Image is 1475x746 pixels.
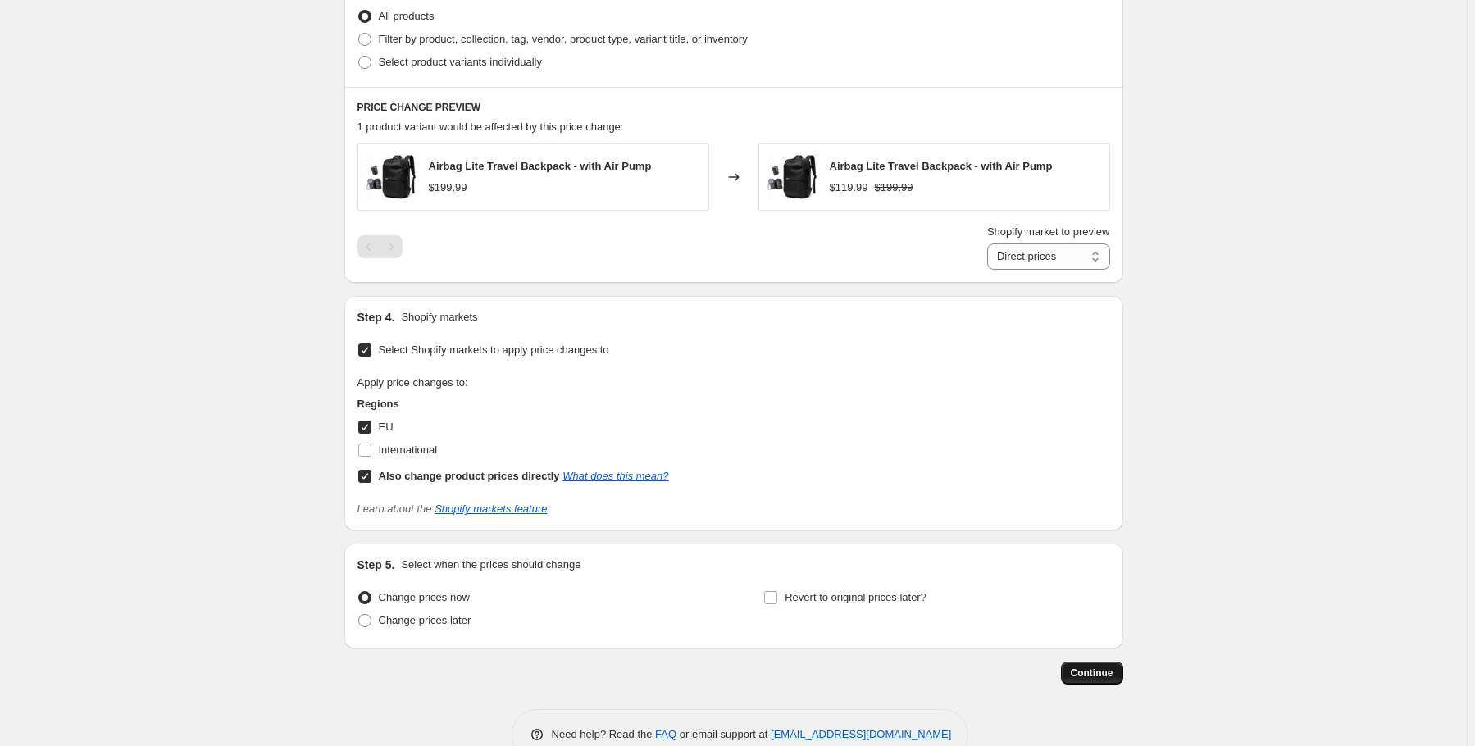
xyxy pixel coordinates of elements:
[379,614,471,626] span: Change prices later
[401,309,477,325] p: Shopify markets
[429,180,467,196] div: $199.99
[1071,666,1113,680] span: Continue
[379,591,470,603] span: Change prices now
[1061,662,1123,685] button: Continue
[357,121,624,133] span: 1 product variant would be affected by this price change:
[357,309,395,325] h2: Step 4.
[830,160,1053,172] span: Airbag Lite Travel Backpack - with Air Pump
[357,503,548,515] i: Learn about the
[676,728,771,740] span: or email support at
[785,591,926,603] span: Revert to original prices later?
[429,160,652,172] span: Airbag Lite Travel Backpack - with Air Pump
[357,557,395,573] h2: Step 5.
[987,225,1110,238] span: Shopify market to preview
[379,343,609,356] span: Select Shopify markets to apply price changes to
[875,180,913,196] strike: $199.99
[435,503,547,515] a: Shopify markets feature
[767,152,817,202] img: airbag-lite-matt-black-with-air-pump-packlite-gear-3237634_80x.png
[379,421,394,433] span: EU
[379,33,748,45] span: Filter by product, collection, tag, vendor, product type, variant title, or inventory
[562,470,668,482] a: What does this mean?
[771,728,951,740] a: [EMAIL_ADDRESS][DOMAIN_NAME]
[655,728,676,740] a: FAQ
[552,728,656,740] span: Need help? Read the
[357,101,1110,114] h6: PRICE CHANGE PREVIEW
[366,152,416,202] img: airbag-lite-matt-black-with-air-pump-packlite-gear-3237634_80x.png
[830,180,868,196] div: $119.99
[357,235,403,258] nav: Pagination
[379,470,560,482] b: Also change product prices directly
[379,56,542,68] span: Select product variants individually
[379,444,438,456] span: International
[379,10,435,22] span: All products
[401,557,580,573] p: Select when the prices should change
[357,396,669,412] h3: Regions
[357,376,468,389] span: Apply price changes to:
